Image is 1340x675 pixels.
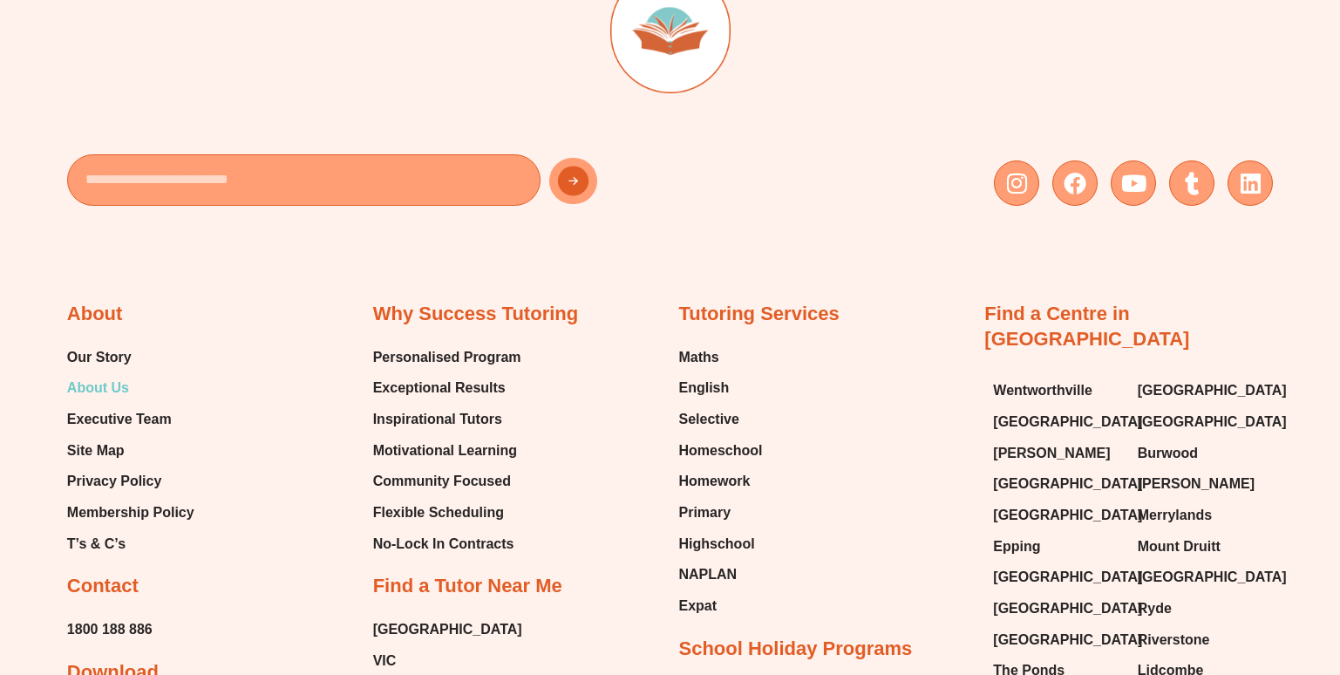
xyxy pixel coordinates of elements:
span: No-Lock In Contracts [373,531,514,557]
a: 1800 188 886 [67,617,153,643]
a: Epping [993,534,1119,560]
a: [GEOGRAPHIC_DATA] [993,409,1119,435]
a: Selective [679,406,763,433]
a: Maths [679,344,763,371]
a: Community Focused [373,468,521,494]
a: Flexible Scheduling [373,500,521,526]
a: [GEOGRAPHIC_DATA] [1138,409,1264,435]
iframe: Chat Widget [1050,478,1340,675]
a: [GEOGRAPHIC_DATA] [993,471,1119,497]
a: [PERSON_NAME] [993,440,1119,467]
span: Our Story [67,344,132,371]
span: Expat [679,593,718,619]
span: [PERSON_NAME] [993,440,1110,467]
span: Epping [993,534,1040,560]
h2: Tutoring Services [679,302,840,327]
a: Primary [679,500,763,526]
a: Site Map [67,438,194,464]
a: Homework [679,468,763,494]
a: [GEOGRAPHIC_DATA] [1138,378,1264,404]
a: No-Lock In Contracts [373,531,521,557]
span: Privacy Policy [67,468,162,494]
span: [PERSON_NAME] [1138,471,1255,497]
a: Privacy Policy [67,468,194,494]
span: Homework [679,468,751,494]
a: Membership Policy [67,500,194,526]
span: Highschool [679,531,755,557]
span: T’s & C’s [67,531,126,557]
span: [GEOGRAPHIC_DATA] [1138,378,1287,404]
span: Inspirational Tutors [373,406,502,433]
a: Expat [679,593,763,619]
span: Selective [679,406,739,433]
span: [GEOGRAPHIC_DATA] [993,627,1142,653]
a: Burwood [1138,440,1264,467]
a: [GEOGRAPHIC_DATA] [993,627,1119,653]
a: Our Story [67,344,194,371]
span: Executive Team [67,406,172,433]
span: Motivational Learning [373,438,517,464]
h2: Contact [67,574,139,599]
a: Inspirational Tutors [373,406,521,433]
span: [GEOGRAPHIC_DATA] [993,409,1142,435]
a: Motivational Learning [373,438,521,464]
a: About Us [67,375,194,401]
span: Site Map [67,438,125,464]
h2: Find a Tutor Near Me [373,574,562,599]
a: Highschool [679,531,763,557]
a: [GEOGRAPHIC_DATA] [993,564,1119,590]
span: VIC [373,648,397,674]
a: VIC [373,648,522,674]
span: NAPLAN [679,562,738,588]
a: English [679,375,763,401]
a: Wentworthville [993,378,1119,404]
a: Executive Team [67,406,194,433]
span: About Us [67,375,129,401]
span: Maths [679,344,719,371]
span: Community Focused [373,468,511,494]
span: Wentworthville [993,378,1092,404]
a: Personalised Program [373,344,521,371]
span: English [679,375,730,401]
h2: School Holiday Programs [679,637,913,662]
span: [GEOGRAPHIC_DATA] [1138,409,1287,435]
a: T’s & C’s [67,531,194,557]
span: Exceptional Results [373,375,506,401]
h2: Why Success Tutoring [373,302,579,327]
a: [GEOGRAPHIC_DATA] [373,617,522,643]
form: New Form [67,154,662,215]
span: [GEOGRAPHIC_DATA] [993,564,1142,590]
h2: About [67,302,123,327]
a: [GEOGRAPHIC_DATA] [993,596,1119,622]
a: [GEOGRAPHIC_DATA] [993,502,1119,528]
span: Primary [679,500,731,526]
a: Homeschool [679,438,763,464]
span: Flexible Scheduling [373,500,504,526]
span: [GEOGRAPHIC_DATA] [993,471,1142,497]
span: [GEOGRAPHIC_DATA] [993,502,1142,528]
a: NAPLAN [679,562,763,588]
a: [PERSON_NAME] [1138,471,1264,497]
span: Burwood [1138,440,1198,467]
span: [GEOGRAPHIC_DATA] [993,596,1142,622]
a: Find a Centre in [GEOGRAPHIC_DATA] [984,303,1189,350]
a: Exceptional Results [373,375,521,401]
